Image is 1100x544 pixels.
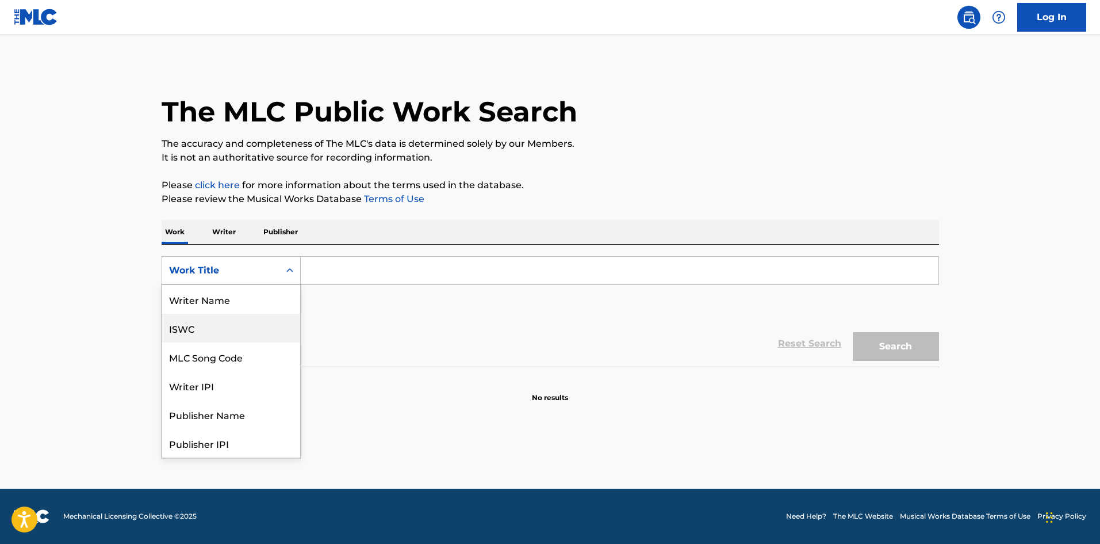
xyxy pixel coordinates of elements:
p: Work [162,220,188,244]
div: Publisher Name [162,400,300,429]
span: Mechanical Licensing Collective © 2025 [63,511,197,522]
img: help [992,10,1006,24]
div: Publisher IPI [162,429,300,458]
p: Please for more information about the terms used in the database. [162,178,939,192]
div: ISWC [162,314,300,343]
a: Terms of Use [362,193,424,204]
a: The MLC Website [833,511,893,522]
p: No results [532,379,568,403]
iframe: Chat Widget [1042,489,1100,544]
a: click here [195,180,240,191]
div: Writer Name [162,285,300,314]
a: Musical Works Database Terms of Use [900,511,1030,522]
img: MLC Logo [14,9,58,25]
div: Drag [1046,500,1053,535]
div: Work Title [169,264,273,277]
p: Publisher [260,220,301,244]
div: Help [987,6,1010,29]
a: Public Search [957,6,980,29]
h1: The MLC Public Work Search [162,94,577,129]
div: MLC Song Code [162,343,300,371]
p: Please review the Musical Works Database [162,192,939,206]
p: The accuracy and completeness of The MLC's data is determined solely by our Members. [162,137,939,151]
p: It is not an authoritative source for recording information. [162,151,939,165]
a: Privacy Policy [1037,511,1086,522]
img: search [962,10,976,24]
a: Need Help? [786,511,826,522]
a: Log In [1017,3,1086,32]
div: Writer IPI [162,371,300,400]
form: Search Form [162,256,939,367]
p: Writer [209,220,239,244]
img: logo [14,509,49,523]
